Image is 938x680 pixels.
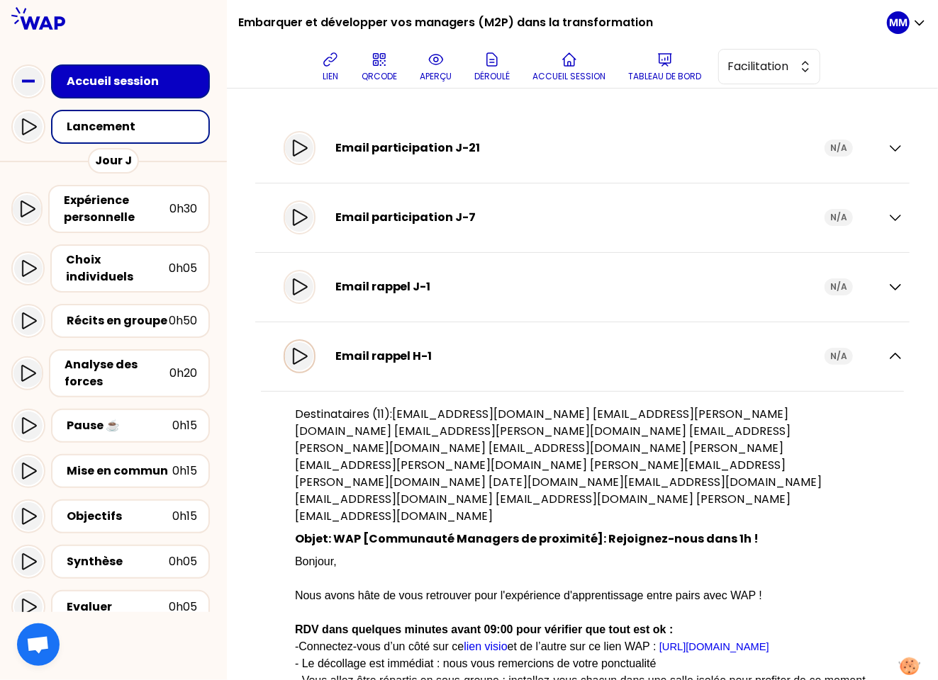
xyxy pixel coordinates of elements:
[474,71,510,82] p: Déroulé
[335,348,825,365] div: Email rappel H-1
[169,312,197,329] div: 0h50
[889,16,908,30] p: MM
[420,71,452,82] p: aperçu
[172,508,197,525] div: 0h15
[464,640,507,652] a: lien visio
[67,118,203,135] div: Lancement
[527,45,611,88] button: Accueil session
[67,599,169,616] div: Evaluer
[622,45,707,88] button: Tableau de bord
[67,553,169,570] div: Synthèse
[295,589,762,601] span: Nous avons hâte de vous retrouver pour l'expérience d'apprentissage entre pairs avec WAP !
[295,491,493,507] a: [EMAIL_ADDRESS][DOMAIN_NAME]
[316,45,345,88] button: lien
[295,531,870,548] p: Objet: WAP [Communauté Managers de proximité]: Rejoignez-nous dans 1h !
[887,11,927,34] button: MM
[628,71,701,82] p: Tableau de bord
[169,260,197,277] div: 0h05
[488,440,686,456] a: [EMAIL_ADDRESS][DOMAIN_NAME]
[335,140,825,157] div: Email participation J-21
[356,45,403,88] button: QRCODE
[67,463,172,480] div: Mise en commun
[295,623,673,635] strong: RDV dans quelques minutes avant 09:00 pour vérifier que tout est ok :
[295,440,783,473] a: [PERSON_NAME][EMAIL_ADDRESS][PERSON_NAME][DOMAIN_NAME]
[67,508,172,525] div: Objectifs
[825,278,853,295] div: N/A
[295,638,870,655] p: Connectez-vous d’un côté sur ce et de l’autre sur ce lien WAP :
[17,623,60,666] div: Ouvrir le chat
[532,71,605,82] p: Accueil session
[392,406,590,422] a: [EMAIL_ADDRESS][DOMAIN_NAME]
[88,148,139,174] div: Jour J
[64,192,169,226] div: Expérience personnelle
[825,348,853,365] div: N/A
[172,417,197,434] div: 0h15
[659,641,769,652] a: [URL][DOMAIN_NAME]
[172,463,197,480] div: 0h15
[65,356,169,390] div: Analyse des forces
[67,312,169,329] div: Récits en groupe
[394,423,686,439] a: [EMAIL_ADDRESS][PERSON_NAME][DOMAIN_NAME]
[169,200,197,217] div: 0h30
[323,71,338,82] p: lien
[66,251,169,285] div: Choix individuels
[335,209,825,226] div: Email participation J-7
[295,491,791,524] a: [PERSON_NAME][EMAIL_ADDRESS][DOMAIN_NAME]
[67,417,172,434] div: Pause ☕️
[295,406,870,525] p: Destinataires (11):
[169,553,197,570] div: 0h05
[295,555,337,567] span: Bonjour,
[414,45,457,88] button: aperçu
[718,49,820,84] button: Facilitation
[469,45,515,88] button: Déroulé
[825,140,853,157] div: N/A
[295,423,791,456] a: [EMAIL_ADDRESS][PERSON_NAME][DOMAIN_NAME]
[169,365,197,382] div: 0h20
[67,73,203,90] div: Accueil session
[295,640,298,652] span: -
[295,457,786,490] a: [PERSON_NAME][EMAIL_ADDRESS][PERSON_NAME][DOMAIN_NAME]
[727,58,791,75] span: Facilitation
[825,209,853,226] div: N/A
[295,655,870,672] p: - Le décollage est immédiat : nous vous remercions de votre ponctualité
[362,71,397,82] p: QRCODE
[496,491,693,507] a: [EMAIL_ADDRESS][DOMAIN_NAME]
[169,599,197,616] div: 0h05
[295,406,788,439] a: [EMAIL_ADDRESS][PERSON_NAME][DOMAIN_NAME]
[335,278,825,295] div: Email rappel J-1
[488,474,822,490] a: [DATE][DOMAIN_NAME][EMAIL_ADDRESS][DOMAIN_NAME]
